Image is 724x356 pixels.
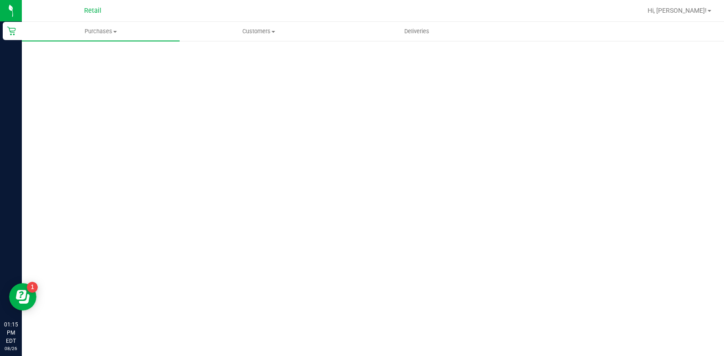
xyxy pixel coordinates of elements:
[4,345,18,352] p: 08/26
[27,282,38,293] iframe: Resource center unread badge
[22,27,180,36] span: Purchases
[180,22,337,41] a: Customers
[338,22,496,41] a: Deliveries
[9,283,36,310] iframe: Resource center
[4,320,18,345] p: 01:15 PM EDT
[7,26,16,36] inline-svg: Retail
[392,27,442,36] span: Deliveries
[84,7,101,15] span: Retail
[648,7,707,14] span: Hi, [PERSON_NAME]!
[180,27,337,36] span: Customers
[22,22,180,41] a: Purchases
